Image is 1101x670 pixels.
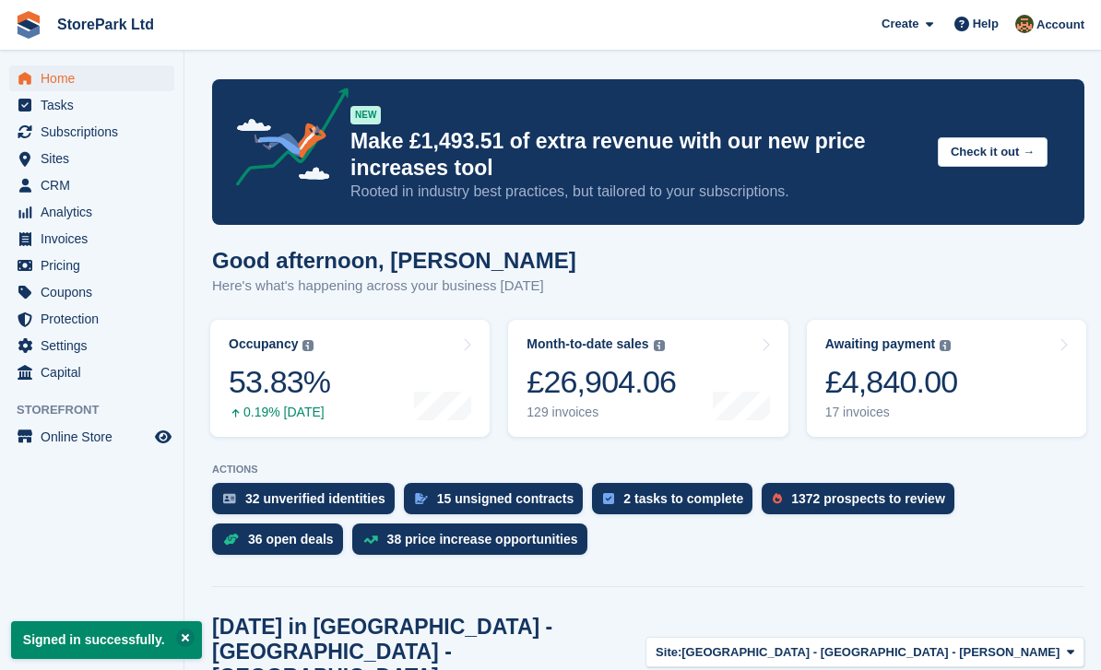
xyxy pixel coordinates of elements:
span: Storefront [17,401,183,419]
span: Protection [41,306,151,332]
div: NEW [350,106,381,124]
span: Pricing [41,253,151,278]
img: deal-1b604bf984904fb50ccaf53a9ad4b4a5d6e5aea283cecdc64d6e3604feb123c2.svg [223,533,239,546]
a: menu [9,92,174,118]
a: menu [9,119,174,145]
span: Create [882,15,918,33]
p: ACTIONS [212,464,1084,476]
a: 15 unsigned contracts [404,483,593,523]
div: £4,840.00 [825,363,958,401]
a: menu [9,172,174,198]
span: Subscriptions [41,119,151,145]
img: icon-info-grey-7440780725fd019a000dd9b08b2336e03edf1995a4989e88bcd33f0948082b44.svg [302,340,314,351]
span: Coupons [41,279,151,305]
span: [GEOGRAPHIC_DATA] - [GEOGRAPHIC_DATA] - [PERSON_NAME] [681,643,1060,662]
img: verify_identity-adf6edd0f0f0b5bbfe63781bf79b02c33cf7c696d77639b501bdc392416b5a36.svg [223,493,236,504]
a: Month-to-date sales £26,904.06 129 invoices [508,320,787,437]
span: Sites [41,146,151,171]
img: icon-info-grey-7440780725fd019a000dd9b08b2336e03edf1995a4989e88bcd33f0948082b44.svg [940,340,951,351]
a: Occupancy 53.83% 0.19% [DATE] [210,320,490,437]
span: Settings [41,333,151,359]
button: Site: [GEOGRAPHIC_DATA] - [GEOGRAPHIC_DATA] - [PERSON_NAME] [645,637,1084,667]
a: menu [9,146,174,171]
span: Invoices [41,226,151,252]
a: menu [9,253,174,278]
p: Rooted in industry best practices, but tailored to your subscriptions. [350,182,923,202]
a: menu [9,359,174,385]
span: Tasks [41,92,151,118]
img: price_increase_opportunities-93ffe204e8149a01c8c9dc8f82e8f89637d9d84a8eef4429ea346261dce0b2c0.svg [363,535,378,544]
a: menu [9,333,174,359]
img: icon-info-grey-7440780725fd019a000dd9b08b2336e03edf1995a4989e88bcd33f0948082b44.svg [654,340,665,351]
img: stora-icon-8386f47178a22dfd0bd8f6a31ec36ba5ce8667c1dd55bd0f319d3a0aa187defe.svg [15,11,42,39]
div: 0.19% [DATE] [229,405,330,420]
a: Awaiting payment £4,840.00 17 invoices [807,320,1086,437]
a: 38 price increase opportunities [352,523,597,564]
span: Account [1036,16,1084,34]
img: prospect-51fa495bee0391a8d652442698ab0144808aea92771e9ea1ae160a38d050c398.svg [773,493,782,504]
a: menu [9,306,174,332]
p: Here's what's happening across your business [DATE] [212,276,576,297]
div: 2 tasks to complete [623,491,743,506]
a: 2 tasks to complete [592,483,762,523]
div: £26,904.06 [527,363,676,401]
a: menu [9,424,174,450]
a: 32 unverified identities [212,483,404,523]
a: menu [9,279,174,305]
h1: Good afternoon, [PERSON_NAME] [212,248,576,273]
a: 36 open deals [212,523,352,564]
p: Make £1,493.51 of extra revenue with our new price increases tool [350,128,923,182]
div: Month-to-date sales [527,336,648,352]
div: 129 invoices [527,405,676,420]
img: price-adjustments-announcement-icon-8257ccfd72463d97f412b2fc003d46551f7dbcb40ab6d574587a9cd5c0d94... [220,88,349,193]
img: contract_signature_icon-13c848040528278c33f63329250d36e43548de30e8caae1d1a13099fd9432cc5.svg [415,493,428,504]
span: Online Store [41,424,151,450]
p: Signed in successfully. [11,621,202,659]
div: 32 unverified identities [245,491,385,506]
div: Occupancy [229,336,298,352]
div: 38 price increase opportunities [387,532,578,547]
div: 53.83% [229,363,330,401]
span: Capital [41,359,151,385]
a: Preview store [152,426,174,448]
span: Home [41,65,151,91]
a: menu [9,199,174,225]
span: Help [973,15,999,33]
div: 1372 prospects to review [791,491,945,506]
img: Mark Butters [1015,15,1034,33]
span: Analytics [41,199,151,225]
span: Site: [656,643,681,662]
div: Awaiting payment [825,336,936,352]
div: 36 open deals [248,532,334,547]
img: task-75834270c22a3079a89374b754ae025e5fb1db73e45f91037f5363f120a921f8.svg [603,493,614,504]
a: StorePark Ltd [50,9,161,40]
a: 1372 prospects to review [762,483,964,523]
a: menu [9,226,174,252]
button: Check it out → [938,137,1048,168]
div: 17 invoices [825,405,958,420]
span: CRM [41,172,151,198]
a: menu [9,65,174,91]
div: 15 unsigned contracts [437,491,574,506]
